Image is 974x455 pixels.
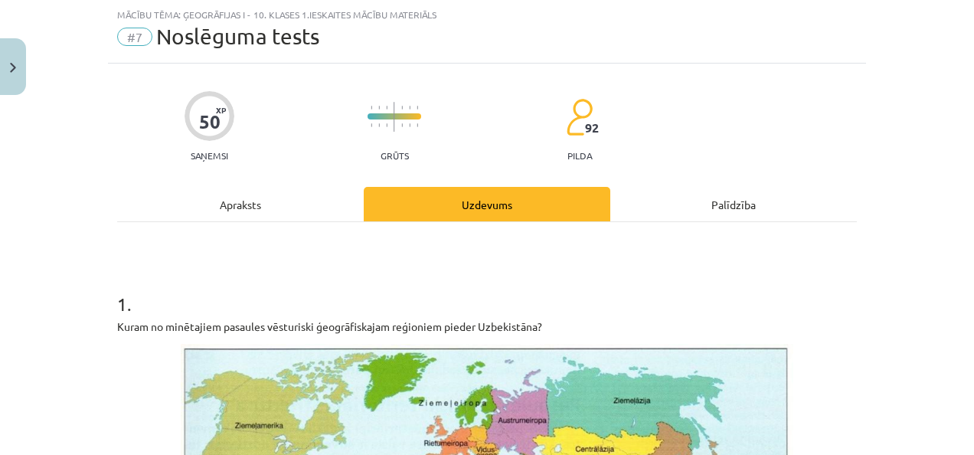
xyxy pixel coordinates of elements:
[10,63,16,73] img: icon-close-lesson-0947bae3869378f0d4975bcd49f059093ad1ed9edebbc8119c70593378902aed.svg
[566,98,593,136] img: students-c634bb4e5e11cddfef0936a35e636f08e4e9abd3cc4e673bd6f9a4125e45ecb1.svg
[185,150,234,161] p: Saņemsi
[216,106,226,114] span: XP
[610,187,857,221] div: Palīdzība
[364,187,610,221] div: Uzdevums
[417,123,418,127] img: icon-short-line-57e1e144782c952c97e751825c79c345078a6d821885a25fce030b3d8c18986b.svg
[371,106,372,110] img: icon-short-line-57e1e144782c952c97e751825c79c345078a6d821885a25fce030b3d8c18986b.svg
[117,267,857,314] h1: 1 .
[401,123,403,127] img: icon-short-line-57e1e144782c952c97e751825c79c345078a6d821885a25fce030b3d8c18986b.svg
[117,28,152,46] span: #7
[378,106,380,110] img: icon-short-line-57e1e144782c952c97e751825c79c345078a6d821885a25fce030b3d8c18986b.svg
[156,24,319,49] span: Noslēguma tests
[117,187,364,221] div: Apraksts
[394,102,395,132] img: icon-long-line-d9ea69661e0d244f92f715978eff75569469978d946b2353a9bb055b3ed8787d.svg
[117,9,857,20] div: Mācību tēma: Ģeogrāfijas i - 10. klases 1.ieskaites mācību materiāls
[567,150,592,161] p: pilda
[409,123,410,127] img: icon-short-line-57e1e144782c952c97e751825c79c345078a6d821885a25fce030b3d8c18986b.svg
[378,123,380,127] img: icon-short-line-57e1e144782c952c97e751825c79c345078a6d821885a25fce030b3d8c18986b.svg
[199,111,221,133] div: 50
[381,150,409,161] p: Grūts
[409,106,410,110] img: icon-short-line-57e1e144782c952c97e751825c79c345078a6d821885a25fce030b3d8c18986b.svg
[401,106,403,110] img: icon-short-line-57e1e144782c952c97e751825c79c345078a6d821885a25fce030b3d8c18986b.svg
[371,123,372,127] img: icon-short-line-57e1e144782c952c97e751825c79c345078a6d821885a25fce030b3d8c18986b.svg
[386,106,387,110] img: icon-short-line-57e1e144782c952c97e751825c79c345078a6d821885a25fce030b3d8c18986b.svg
[417,106,418,110] img: icon-short-line-57e1e144782c952c97e751825c79c345078a6d821885a25fce030b3d8c18986b.svg
[117,319,857,335] p: Kuram no minētajiem pasaules vēsturiski ģeogrāfiskajam reģioniem pieder Uzbekistāna?
[386,123,387,127] img: icon-short-line-57e1e144782c952c97e751825c79c345078a6d821885a25fce030b3d8c18986b.svg
[585,121,599,135] span: 92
